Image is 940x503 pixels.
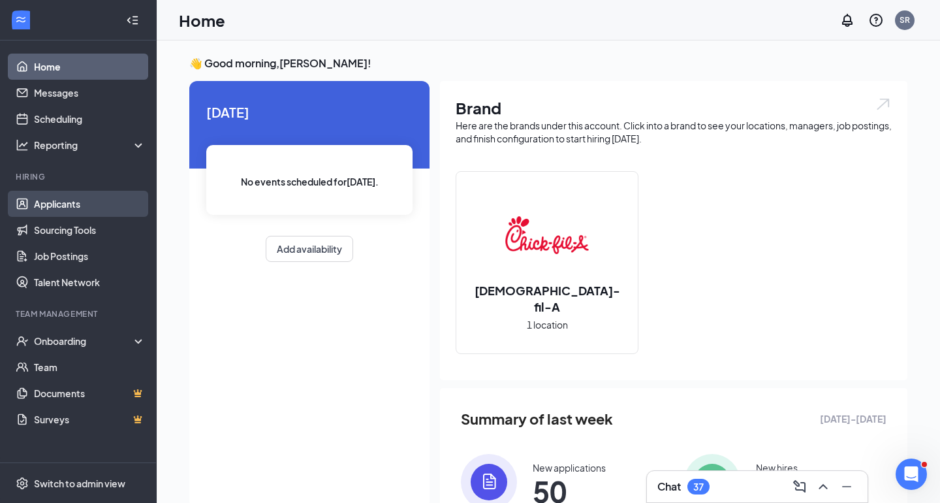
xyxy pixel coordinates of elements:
h1: Brand [456,97,892,119]
span: 1 location [527,317,568,332]
div: Reporting [34,138,146,152]
a: Job Postings [34,243,146,269]
a: Messages [34,80,146,106]
span: [DATE] - [DATE] [820,412,886,426]
img: open.6027fd2a22e1237b5b06.svg [875,97,892,112]
svg: Analysis [16,138,29,152]
a: Applicants [34,191,146,217]
svg: WorkstreamLogo [14,13,27,26]
div: Here are the brands under this account. Click into a brand to see your locations, managers, job p... [456,119,892,145]
img: Chick-fil-A [505,193,589,277]
a: SurveysCrown [34,406,146,432]
a: DocumentsCrown [34,380,146,406]
a: Team [34,354,146,380]
button: Minimize [836,476,857,497]
div: Hiring [16,171,143,182]
span: [DATE] [206,102,413,122]
button: ComposeMessage [789,476,810,497]
h3: Chat [657,479,681,494]
a: Home [34,54,146,80]
div: New hires [756,461,798,474]
div: SR [900,14,910,25]
h3: 👋 Good morning, [PERSON_NAME] ! [189,56,907,71]
svg: Minimize [839,479,854,495]
div: Onboarding [34,334,134,348]
span: No events scheduled for [DATE] . [241,174,379,189]
svg: ChevronUp [815,479,831,495]
button: Add availability [266,236,353,262]
span: Summary of last week [461,408,613,430]
div: Switch to admin view [34,477,125,490]
span: 50 [533,479,606,503]
button: ChevronUp [813,476,834,497]
svg: Collapse [126,14,139,27]
a: Talent Network [34,269,146,295]
div: 37 [693,481,704,493]
svg: ComposeMessage [792,479,807,495]
svg: Notifications [839,12,855,28]
iframe: Intercom live chat [896,459,927,490]
h2: [DEMOGRAPHIC_DATA]-fil-A [456,282,638,315]
svg: Settings [16,477,29,490]
div: New applications [533,461,606,474]
svg: UserCheck [16,334,29,348]
a: Scheduling [34,106,146,132]
svg: QuestionInfo [868,12,884,28]
h1: Home [179,9,225,31]
a: Sourcing Tools [34,217,146,243]
div: Team Management [16,308,143,319]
